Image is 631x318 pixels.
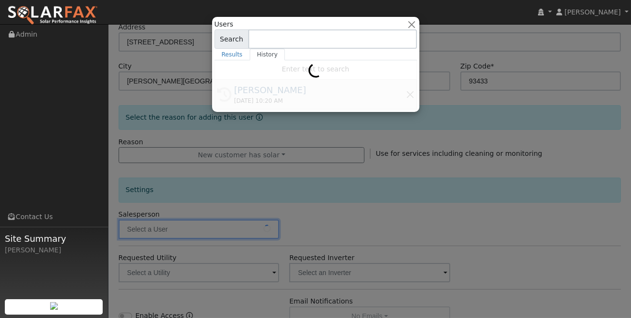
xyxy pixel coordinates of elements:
[564,8,621,16] span: [PERSON_NAME]
[7,5,98,26] img: SolarFax
[5,245,103,255] div: [PERSON_NAME]
[215,19,233,29] span: Users
[215,49,250,60] a: Results
[5,232,103,245] span: Site Summary
[215,29,249,49] span: Search
[50,302,58,310] img: retrieve
[250,49,285,60] a: History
